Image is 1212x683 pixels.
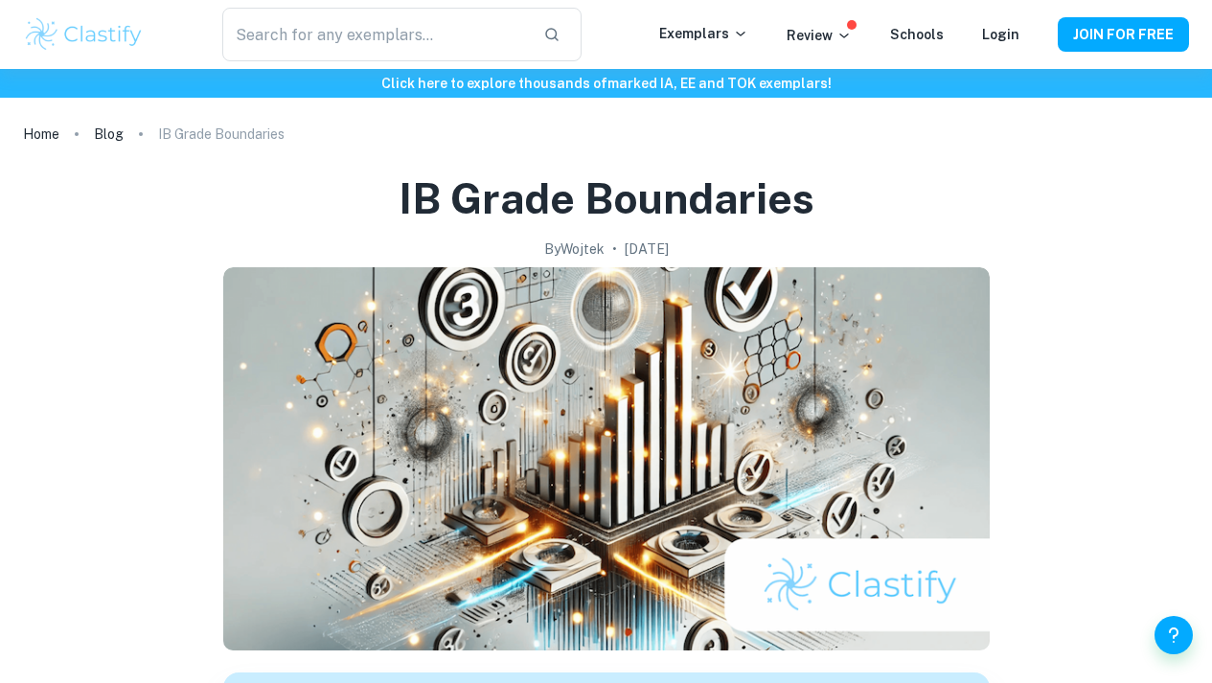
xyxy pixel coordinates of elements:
a: Blog [94,121,124,148]
h1: IB Grade Boundaries [399,171,814,227]
p: IB Grade Boundaries [158,124,285,145]
a: Login [982,27,1019,42]
button: Help and Feedback [1155,616,1193,654]
h6: Click here to explore thousands of marked IA, EE and TOK exemplars ! [4,73,1208,94]
input: Search for any exemplars... [222,8,529,61]
h2: By Wojtek [544,239,605,260]
a: Home [23,121,59,148]
button: JOIN FOR FREE [1058,17,1189,52]
p: • [612,239,617,260]
p: Exemplars [659,23,748,44]
img: Clastify logo [23,15,145,54]
img: IB Grade Boundaries cover image [223,267,990,650]
h2: [DATE] [625,239,669,260]
a: Schools [890,27,944,42]
p: Review [787,25,852,46]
